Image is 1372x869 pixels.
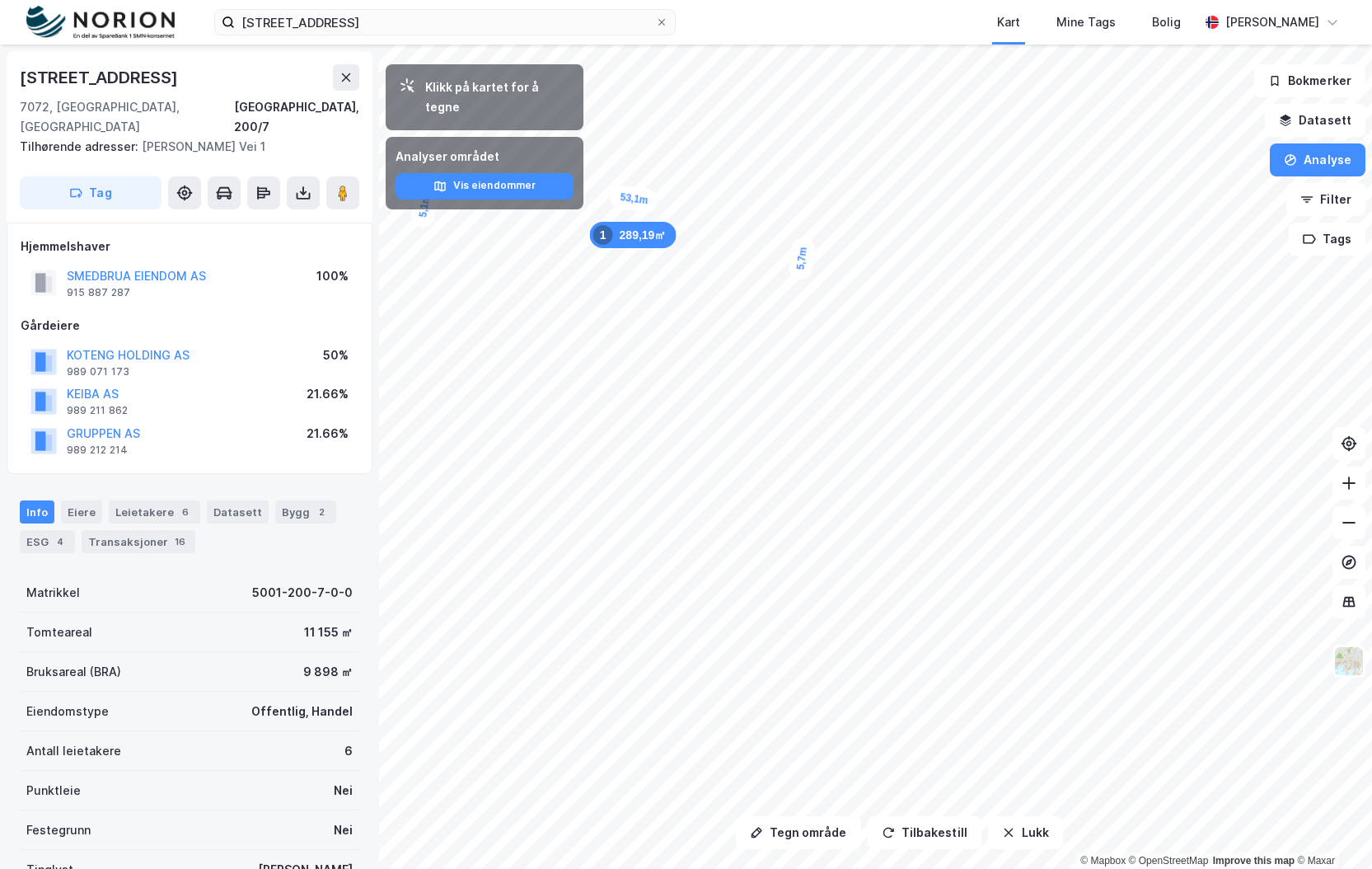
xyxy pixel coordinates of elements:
[275,500,336,524] div: Bygg
[171,533,189,550] div: 16
[26,6,175,40] img: norion-logo.80e7a08dc31c2e691866.png
[425,78,570,117] div: Klikk på kartet for å tegne
[1080,855,1126,867] a: Mapbox
[1225,12,1319,32] div: [PERSON_NAME]
[788,236,816,280] div: Map marker
[26,662,121,682] div: Bruksareal (BRA)
[21,316,358,336] div: Gårdeiere
[590,222,677,248] div: Map marker
[20,97,234,137] div: 7072, [GEOGRAPHIC_DATA], [GEOGRAPHIC_DATA]
[334,820,353,840] div: Nei
[67,365,129,378] div: 989 071 173
[1333,646,1365,677] img: Z
[1152,12,1181,32] div: Bolig
[235,10,655,35] input: Søk på adresse, matrikkel, gårdeiere, leietakere eller personer
[988,816,1063,849] button: Lukk
[1265,104,1365,137] button: Datasett
[26,820,91,840] div: Festegrunn
[20,530,75,553] div: ESG
[307,424,349,444] div: 21.66%
[334,781,353,801] div: Nei
[20,139,142,153] span: Tilhørende adresser:
[67,404,128,417] div: 989 211 862
[26,622,92,642] div: Tomteareal
[252,583,353,603] div: 5001-200-7-0-0
[868,816,981,849] button: Tilbakestill
[609,185,659,214] div: Map marker
[1286,183,1365,216] button: Filter
[316,266,349,286] div: 100%
[1290,790,1372,869] div: Kontrollprogram for chat
[67,444,128,457] div: 989 212 214
[21,237,358,256] div: Hjemmelshaver
[736,816,861,849] button: Tegn område
[26,741,121,761] div: Antall leietakere
[26,781,81,801] div: Punktleie
[109,500,200,524] div: Leietakere
[323,345,349,365] div: 50%
[1270,143,1365,176] button: Analyse
[61,500,102,524] div: Eiere
[396,173,574,200] button: Vis eiendommer
[251,702,353,721] div: Offentlig, Handel
[1290,790,1372,869] iframe: Chat Widget
[593,225,613,245] div: 1
[1213,855,1295,867] a: Improve this map
[82,530,195,553] div: Transaksjoner
[234,97,359,137] div: [GEOGRAPHIC_DATA], 200/7
[344,741,353,761] div: 6
[67,286,130,299] div: 915 887 287
[303,662,353,682] div: 9 898 ㎡
[1289,223,1365,256] button: Tags
[207,500,269,524] div: Datasett
[1056,12,1116,32] div: Mine Tags
[20,137,346,157] div: [PERSON_NAME] Vei 1
[20,500,54,524] div: Info
[26,702,109,721] div: Eiendomstype
[307,384,349,404] div: 21.66%
[26,583,80,603] div: Matrikkel
[1129,855,1209,867] a: OpenStreetMap
[20,64,181,91] div: [STREET_ADDRESS]
[20,176,162,209] button: Tag
[1254,64,1365,97] button: Bokmerker
[313,504,330,520] div: 2
[396,147,574,167] div: Analyser området
[52,533,68,550] div: 4
[304,622,353,642] div: 11 155 ㎡
[177,504,194,520] div: 6
[997,12,1020,32] div: Kart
